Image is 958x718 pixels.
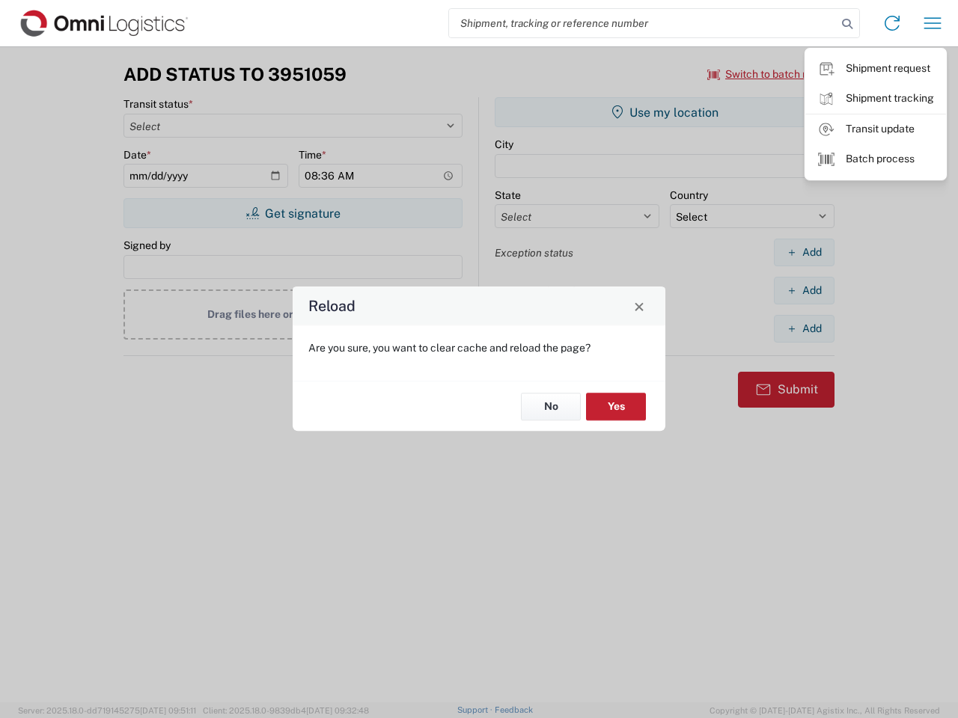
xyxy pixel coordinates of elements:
input: Shipment, tracking or reference number [449,9,837,37]
p: Are you sure, you want to clear cache and reload the page? [308,341,650,355]
a: Shipment tracking [805,84,946,114]
button: No [521,393,581,420]
button: Close [629,295,650,316]
h4: Reload [308,295,356,317]
a: Batch process [805,144,946,174]
button: Yes [586,393,646,420]
a: Transit update [805,114,946,144]
a: Shipment request [805,54,946,84]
